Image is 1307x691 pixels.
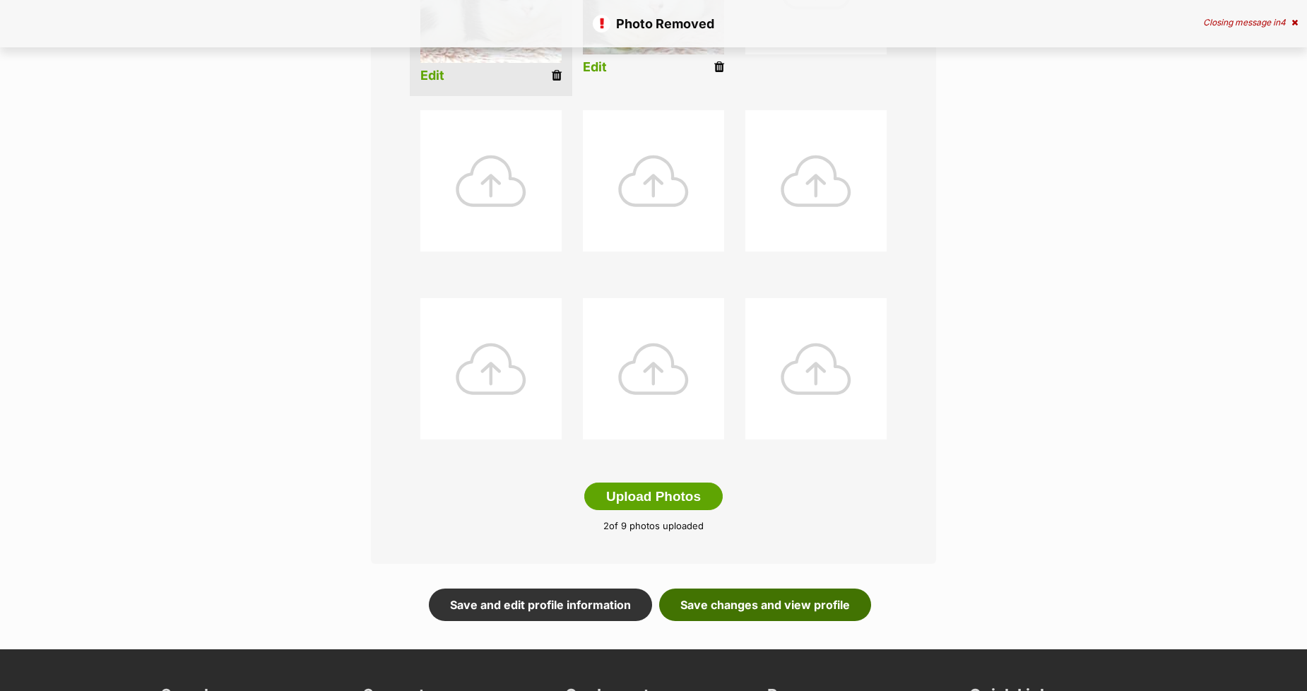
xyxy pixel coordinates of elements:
[584,483,723,511] button: Upload Photos
[420,69,444,83] a: Edit
[1203,18,1298,28] div: Closing message in
[429,589,652,621] a: Save and edit profile information
[603,520,609,531] span: 2
[392,519,915,533] p: of 9 photos uploaded
[583,60,607,75] a: Edit
[659,589,871,621] a: Save changes and view profile
[1280,17,1286,28] span: 4
[14,14,1293,33] p: Photo Removed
